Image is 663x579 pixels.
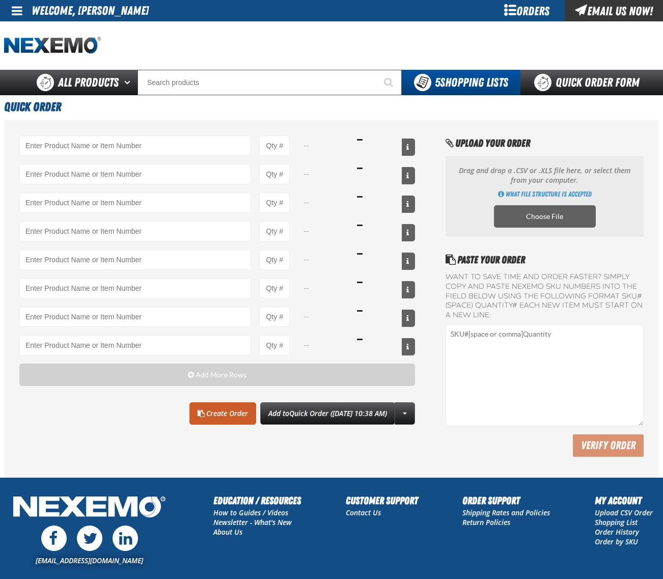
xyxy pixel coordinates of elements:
[259,278,290,298] input: Product Quantity
[259,307,290,327] input: Product Quantity
[395,402,415,425] a: More Actions
[595,508,653,517] a: Upload CSV Order
[494,205,596,228] label: Choose CSV, XLSX or ODS file to import multiple products. Opens a popup
[402,224,415,241] button: View All Prices
[259,335,290,355] input: Product Quantity
[402,253,415,270] button: View All Prices
[19,192,251,213] : Product
[402,196,415,213] button: View All Prices
[402,281,415,298] button: View All Prices
[189,402,256,425] a: Create Order
[376,70,402,95] button: Start Searching
[462,517,510,527] a: Return Policies
[19,364,415,386] button: Add More Rows
[446,272,644,320] label: Want to save time and order faster? Simply copy and paste NEXEMO SKU numbers into the field below...
[213,517,292,527] a: Newsletter - What's New
[19,164,251,184] : Product
[462,493,550,508] h2: Order Support
[520,70,658,95] a: Quick Order Form
[19,221,251,241] : Product
[498,189,592,199] a: Get Directions of how to import multiple products using an CSV, XLSX or ODS file. Opens a popup
[595,537,638,546] a: Order by SKU
[19,278,251,298] : Product
[402,338,415,355] button: View All Prices
[435,75,508,90] span: Shopping Lists
[213,508,288,517] a: How to Guides / Videos
[121,70,137,95] button: Open All Products pages
[446,252,644,267] h2: Paste Your Order
[213,527,242,537] a: About Us
[346,493,418,508] h2: Customer Support
[595,527,639,537] a: Order History
[260,402,395,425] button: Add toQuick Order ([DATE] 10:38 AM)
[402,310,415,327] button: View All Prices
[259,192,290,213] input: Product Quantity
[268,408,387,418] span: Add to
[19,250,251,270] : Product
[595,517,638,527] a: Shopping List
[402,139,415,156] button: View All Prices
[4,100,61,114] span: Quick Order
[19,135,251,156] input: Product
[10,493,169,523] img: Nexemo Logo
[456,166,633,185] p: Drag and drop a .CSV or .XLS file here, or select them from your computer.
[259,250,290,270] input: Product Quantity
[346,508,381,517] a: Contact Us
[595,493,653,508] h2: My Account
[402,70,520,95] button: You have 5 Shopping Lists. Open to view details
[259,164,290,184] input: Product Quantity
[19,307,251,327] : Product
[4,37,101,54] a: Home
[462,508,550,517] a: Shipping Rates and Policies
[213,493,301,508] h2: Education / Resources
[36,556,143,565] a: [EMAIL_ADDRESS][DOMAIN_NAME]
[19,335,251,355] : Product
[259,135,290,156] input: Product Quantity
[137,70,402,95] input: Search
[435,75,440,90] strong: 5
[446,135,644,151] h2: Upload Your Order
[289,408,387,418] span: Quick Order ([DATE] 10:38 AM)
[58,73,119,92] span: All Products
[259,221,290,241] input: Product Quantity
[196,371,246,379] span: Add More Rows
[402,167,415,184] button: View All Prices
[4,37,101,54] img: Nexemo logo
